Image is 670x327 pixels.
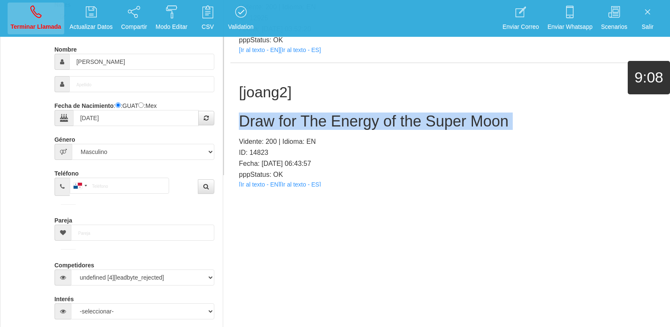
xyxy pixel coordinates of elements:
input: Pareja [71,225,215,241]
p: CSV [196,22,219,32]
a: Enviar Whatsapp [544,3,596,34]
p: Validation [228,22,253,32]
input: :Yuca-Mex [138,102,144,108]
p: Vidente: 200 | Idioma: EN [239,136,655,147]
h2: Draw for The Energy of the Super Moon [239,113,655,130]
p: Fecha: [DATE] 06:43:57 [239,158,655,169]
a: [Ir al texto - EN] [239,47,280,53]
input: Nombre [69,54,215,70]
p: Compartir [121,22,147,32]
label: Género [55,132,75,144]
p: ID: 14823 [239,147,655,158]
a: Salir [633,3,662,34]
a: Validation [225,3,256,34]
h1: [joang2] [239,84,655,101]
a: CSV [193,3,222,34]
p: Salir [636,22,659,32]
p: Enviar Whatsapp [547,22,593,32]
label: Nombre [55,42,77,54]
label: Interés [55,292,74,303]
a: [Ir al texto - ES] [280,47,321,53]
h1: 9:08 [628,69,670,86]
div: : :GUAT :Mex [55,99,215,126]
a: Modo Editar [153,3,190,34]
input: Teléfono [70,178,169,194]
p: pppStatus: OK [239,35,655,46]
a: Scenarios [598,3,630,34]
input: :Quechi GUAT [115,102,121,108]
p: Enviar Correo [503,22,539,32]
a: [Ir al texto - EN] [239,181,280,188]
p: Actualizar Datos [70,22,113,32]
label: Pareja [55,213,72,225]
a: [Ir al texto - ES] [280,181,321,188]
label: Fecha de Nacimiento [55,99,114,110]
p: Terminar Llamada [11,22,61,32]
div: Panama (Panamá): +507 [70,178,90,193]
p: Modo Editar [156,22,187,32]
a: Terminar Llamada [8,3,64,34]
p: pppStatus: OK [239,169,655,180]
a: Enviar Correo [500,3,542,34]
a: Compartir [118,3,150,34]
input: Apellido [69,76,215,92]
a: Actualizar Datos [67,3,116,34]
label: Competidores [55,258,94,269]
p: Scenarios [601,22,627,32]
label: Teléfono [55,166,79,178]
